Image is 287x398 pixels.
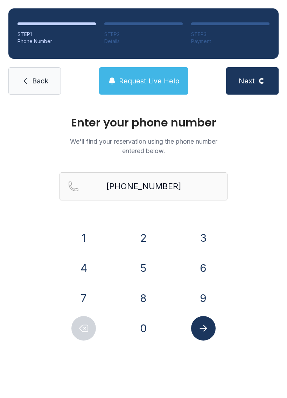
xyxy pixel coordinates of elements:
[104,31,183,38] div: STEP 2
[131,286,156,310] button: 8
[71,286,96,310] button: 7
[71,256,96,280] button: 4
[59,117,227,128] h1: Enter your phone number
[104,38,183,45] div: Details
[239,76,255,86] span: Next
[71,226,96,250] button: 1
[119,76,180,86] span: Request Live Help
[32,76,48,86] span: Back
[191,256,216,280] button: 6
[131,256,156,280] button: 5
[59,172,227,200] input: Reservation phone number
[131,226,156,250] button: 2
[191,31,269,38] div: STEP 3
[131,316,156,341] button: 0
[71,316,96,341] button: Delete number
[191,38,269,45] div: Payment
[191,286,216,310] button: 9
[17,38,96,45] div: Phone Number
[191,316,216,341] button: Submit lookup form
[17,31,96,38] div: STEP 1
[191,226,216,250] button: 3
[59,137,227,156] p: We'll find your reservation using the phone number entered below.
